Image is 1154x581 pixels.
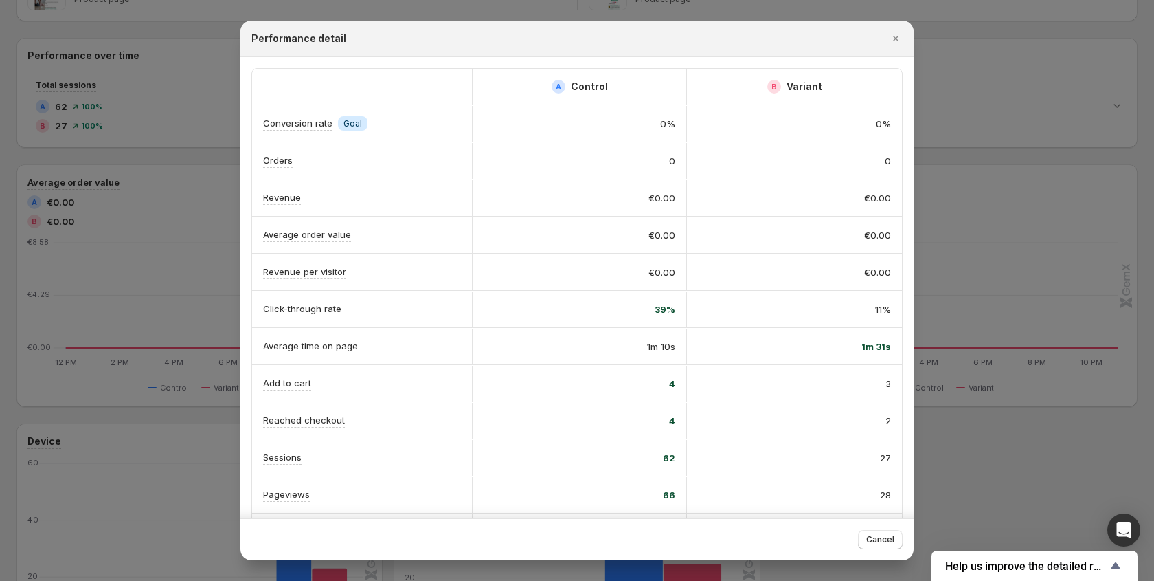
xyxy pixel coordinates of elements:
span: 0 [885,154,891,168]
p: Add to cart [263,376,311,390]
span: €0.00 [864,265,891,279]
button: Close [886,29,905,48]
p: Conversion rate [263,116,332,130]
span: 66 [663,488,675,502]
span: 4 [669,377,675,391]
h2: Performance detail [251,32,346,45]
span: €0.00 [648,191,675,205]
span: €0.00 [864,191,891,205]
p: Orders [263,153,293,167]
span: 4 [669,414,675,428]
span: 2 [885,414,891,428]
p: Click-through rate [263,302,341,316]
p: Revenue [263,190,301,204]
span: 39% [655,303,675,316]
h2: Variant [787,80,822,94]
p: Sessions [263,450,302,464]
h2: B [771,83,777,91]
p: Average time on page [263,339,358,353]
span: €0.00 [648,265,675,279]
span: 0% [876,117,891,131]
span: Help us improve the detailed report for A/B campaigns [945,560,1107,573]
span: 27 [880,451,891,465]
span: 1m 31s [861,340,891,353]
span: 11% [875,303,891,316]
span: 1m 10s [647,340,675,353]
p: Reached checkout [263,413,345,427]
span: 28 [880,488,891,502]
span: €0.00 [648,228,675,242]
span: 3 [885,377,891,391]
span: Cancel [866,534,894,545]
p: Pageviews [263,487,310,501]
div: Open Intercom Messenger [1107,514,1140,547]
span: 62 [663,451,675,465]
button: Cancel [858,530,903,549]
span: 0 [669,154,675,168]
button: Show survey - Help us improve the detailed report for A/B campaigns [945,558,1124,574]
p: Revenue per visitor [263,265,346,278]
h2: Control [571,80,608,94]
h2: A [556,83,561,91]
span: 0% [660,117,675,131]
p: Average order value [263,228,351,241]
span: €0.00 [864,228,891,242]
span: Goal [343,118,362,129]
